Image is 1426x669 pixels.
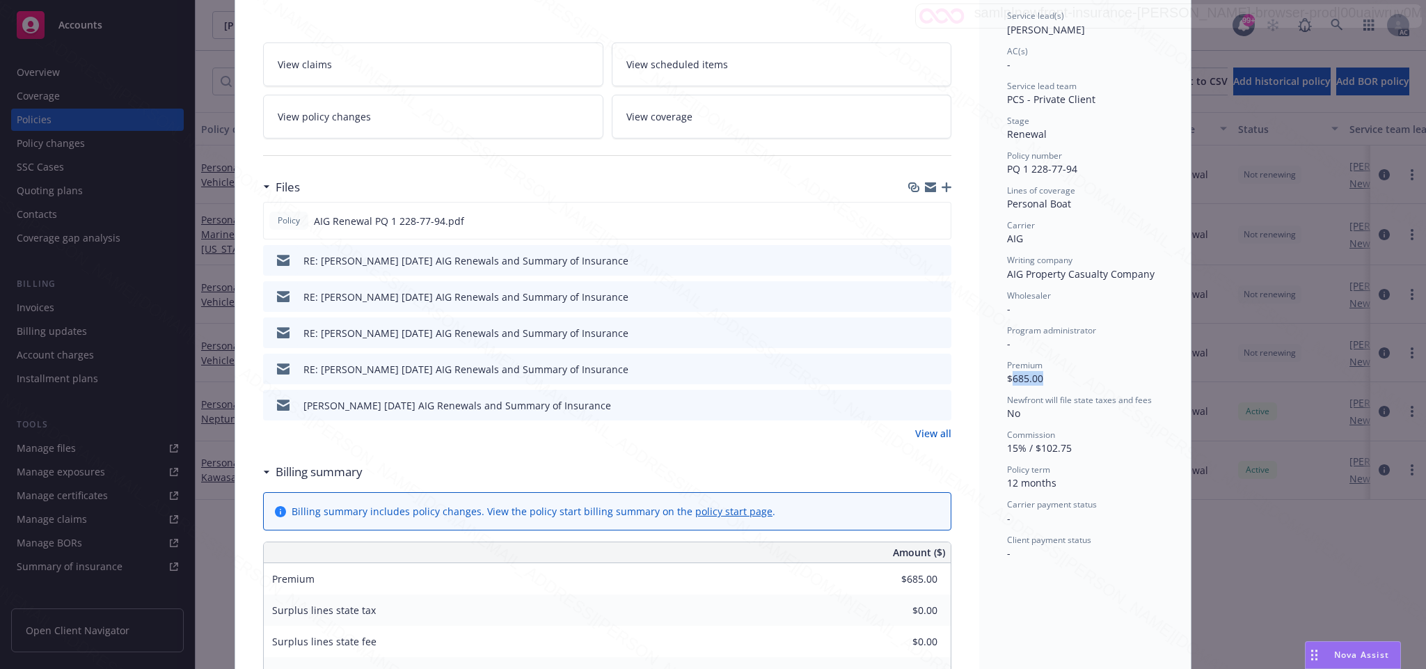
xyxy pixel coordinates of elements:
div: [PERSON_NAME] [DATE] AIG Renewals and Summary of Insurance [303,398,611,413]
span: 12 months [1007,476,1056,489]
a: View scheduled items [612,42,952,86]
span: Policy number [1007,150,1062,162]
span: - [1007,58,1011,71]
span: - [1007,302,1011,315]
span: Policy term [1007,464,1050,475]
span: Newfront will file state taxes and fees [1007,394,1152,406]
a: View all [915,426,951,441]
div: RE: [PERSON_NAME] [DATE] AIG Renewals and Summary of Insurance [303,362,628,377]
span: Premium [1007,359,1043,371]
button: download file [911,253,922,268]
button: preview file [933,214,945,228]
span: [PERSON_NAME] [1007,23,1085,36]
div: Billing summary [263,463,363,481]
button: preview file [933,326,946,340]
button: download file [910,214,921,228]
span: $685.00 [1007,372,1043,385]
span: Amount ($) [893,545,945,560]
span: AIG Property Casualty Company [1007,267,1155,281]
span: Surplus lines state tax [272,604,376,617]
span: View scheduled items [626,57,728,72]
button: download file [911,362,922,377]
span: Premium [272,572,315,585]
span: View coverage [626,109,692,124]
span: View policy changes [278,109,371,124]
span: Lines of coverage [1007,184,1075,196]
span: AIG Renewal PQ 1 228-77-94.pdf [314,214,464,228]
span: Commission [1007,429,1055,441]
span: Carrier [1007,219,1035,231]
span: Wholesaler [1007,290,1051,301]
span: Surplus lines state fee [272,635,377,648]
button: preview file [933,398,946,413]
button: download file [911,290,922,304]
span: - [1007,512,1011,525]
div: RE: [PERSON_NAME] [DATE] AIG Renewals and Summary of Insurance [303,326,628,340]
a: View policy changes [263,95,603,139]
span: Writing company [1007,254,1072,266]
span: Program administrator [1007,324,1096,336]
span: Client payment status [1007,534,1091,546]
button: preview file [933,362,946,377]
button: download file [911,398,922,413]
span: View claims [278,57,332,72]
div: Billing summary includes policy changes. View the policy start billing summary on the . [292,504,775,519]
span: PCS - Private Client [1007,93,1095,106]
button: download file [911,326,922,340]
h3: Files [276,178,300,196]
h3: Billing summary [276,463,363,481]
span: Renewal [1007,127,1047,141]
span: PQ 1 228-77-94 [1007,162,1077,175]
a: policy start page [695,505,773,518]
span: Personal Boat [1007,197,1071,210]
span: Carrier payment status [1007,498,1097,510]
input: 0.00 [855,600,946,621]
span: 15% / $102.75 [1007,441,1072,455]
div: Files [263,178,300,196]
input: 0.00 [855,569,946,590]
a: View coverage [612,95,952,139]
span: Stage [1007,115,1029,127]
span: Nova Assist [1334,649,1389,661]
span: AC(s) [1007,45,1028,57]
button: Nova Assist [1305,641,1401,669]
div: Drag to move [1306,642,1323,668]
a: View claims [263,42,603,86]
div: RE: [PERSON_NAME] [DATE] AIG Renewals and Summary of Insurance [303,253,628,268]
span: Service lead team [1007,80,1077,92]
input: 0.00 [855,631,946,652]
span: No [1007,407,1020,420]
span: Service lead(s) [1007,10,1064,22]
div: RE: [PERSON_NAME] [DATE] AIG Renewals and Summary of Insurance [303,290,628,304]
span: AIG [1007,232,1023,245]
span: - [1007,337,1011,350]
span: Policy [275,214,303,227]
span: - [1007,546,1011,560]
button: preview file [933,253,946,268]
button: preview file [933,290,946,304]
